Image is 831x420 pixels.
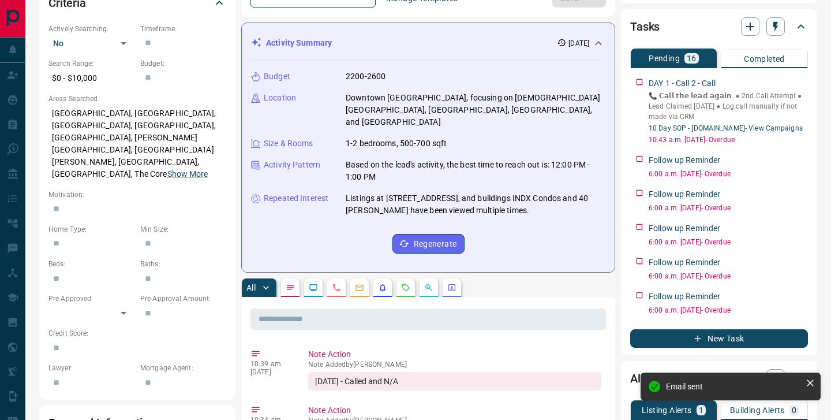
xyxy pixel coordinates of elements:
a: 10 Day SOP - [DOMAIN_NAME]- View Campaigns [649,124,803,132]
p: 1 [699,406,703,414]
p: Areas Searched: [48,94,226,104]
p: Credit Score: [48,328,226,339]
p: DAY 1 - Call 2 - Call [649,77,716,90]
p: Motivation: [48,189,226,200]
p: Repeated Interest [264,192,328,205]
p: Beds: [48,259,134,269]
svg: Agent Actions [447,283,456,292]
p: 0 [792,406,796,414]
p: 6:00 a.m. [DATE] - Overdue [649,237,808,247]
p: Activity Summary [266,37,332,49]
svg: Opportunities [424,283,433,292]
p: Listing Alerts [642,406,692,414]
p: 1-2 bedrooms, 500-700 sqft [346,137,447,150]
h2: Alerts [630,369,660,388]
p: Follow up Reminder [649,222,720,235]
p: Pending [649,54,680,62]
p: 2200-2600 [346,70,385,83]
p: 10:43 a.m. [DATE] - Overdue [649,135,808,145]
p: [DATE] [250,368,291,376]
p: Search Range: [48,58,134,69]
div: Tasks [630,13,808,40]
p: Timeframe: [140,24,226,34]
p: Location [264,92,296,104]
p: [DATE] [568,38,589,49]
p: Budget: [140,58,226,69]
svg: Listing Alerts [378,283,387,292]
p: Size & Rooms [264,137,313,150]
p: Min Size: [140,224,226,235]
p: Lawyer: [48,363,134,373]
p: Follow up Reminder [649,291,720,303]
p: Pre-Approved: [48,293,134,304]
p: Budget [264,70,290,83]
p: 10:39 am [250,360,291,368]
p: Follow up Reminder [649,154,720,166]
div: Activity Summary[DATE] [251,32,605,54]
p: Activity Pattern [264,159,320,171]
div: [DATE] - Called and N/A [308,372,601,391]
p: $0 - $10,000 [48,69,134,88]
div: Alerts [630,365,808,392]
p: [GEOGRAPHIC_DATA], [GEOGRAPHIC_DATA], [GEOGRAPHIC_DATA], [GEOGRAPHIC_DATA], [GEOGRAPHIC_DATA], [P... [48,104,226,184]
p: Follow up Reminder [649,257,720,269]
div: No [48,34,134,53]
p: Based on the lead's activity, the best time to reach out is: 12:00 PM - 1:00 PM [346,159,605,183]
div: Email sent [666,382,801,391]
p: Building Alerts [730,406,785,414]
p: Baths: [140,259,226,269]
p: Note Action [308,348,601,360]
p: Home Type: [48,224,134,235]
p: All [246,284,256,292]
button: Regenerate [392,234,465,254]
p: 6:00 a.m. [DATE] - Overdue [649,169,808,179]
p: Mortgage Agent: [140,363,226,373]
h2: Tasks [630,17,660,36]
p: Actively Searching: [48,24,134,34]
p: Note Added by [PERSON_NAME] [308,360,601,369]
svg: Emails [355,283,364,292]
p: Follow up Reminder [649,188,720,200]
button: New Task [630,329,808,348]
p: 6:00 a.m. [DATE] - Overdue [649,271,808,281]
button: Show More [167,168,208,180]
p: 16 [687,54,697,62]
p: Completed [744,55,785,63]
p: Downtown [GEOGRAPHIC_DATA], focusing on [DEMOGRAPHIC_DATA][GEOGRAPHIC_DATA], [GEOGRAPHIC_DATA], [... [346,92,605,128]
svg: Notes [286,283,295,292]
p: 6:00 a.m. [DATE] - Overdue [649,305,808,315]
p: 📞 𝗖𝗮𝗹𝗹 𝘁𝗵𝗲 𝗹𝗲𝗮𝗱 𝗮𝗴𝗮𝗶𝗻. ● 2nd Call Attempt ● Lead Claimed [DATE] ‎● Log call manually if not made ... [649,91,808,122]
p: 6:00 a.m. [DATE] - Overdue [649,203,808,213]
p: Pre-Approval Amount: [140,293,226,304]
p: Listings at [STREET_ADDRESS], and buildings INDX Condos and 40 [PERSON_NAME] have been viewed mul... [346,192,605,217]
svg: Lead Browsing Activity [309,283,318,292]
svg: Requests [401,283,410,292]
svg: Calls [332,283,341,292]
p: Note Action [308,404,601,417]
